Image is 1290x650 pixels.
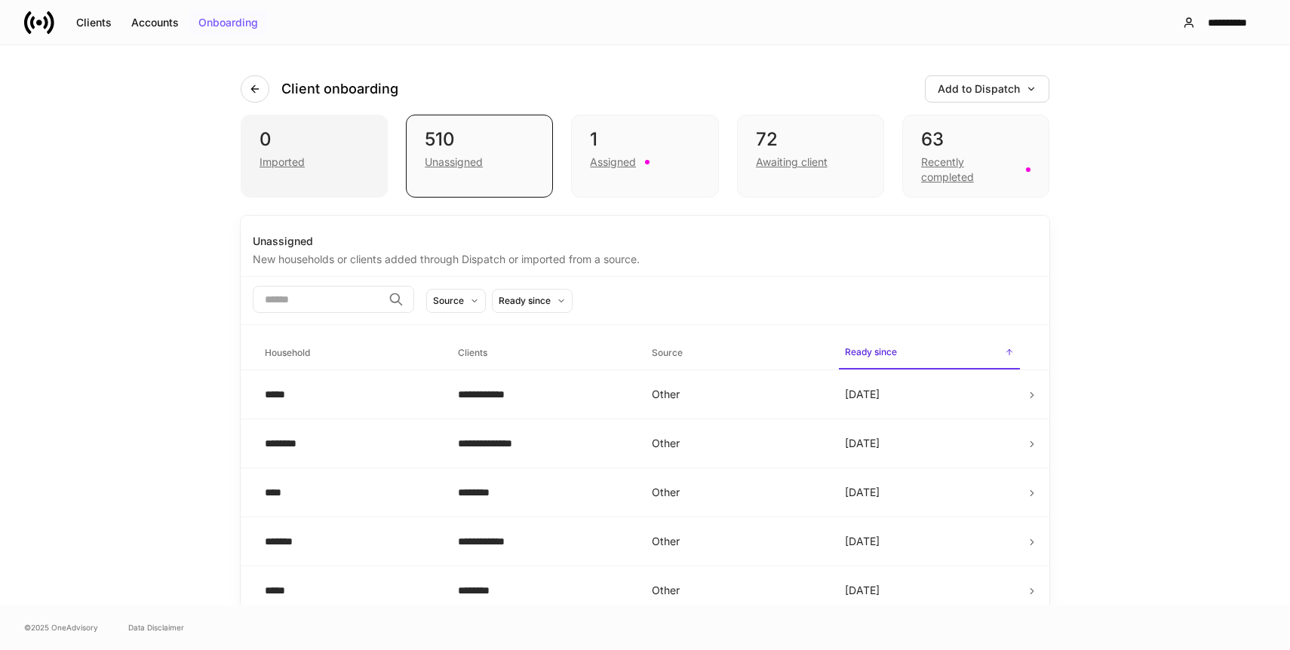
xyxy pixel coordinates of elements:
[737,115,884,198] div: 72Awaiting client
[265,345,310,360] h6: Household
[640,517,833,566] td: Other
[938,84,1037,94] div: Add to Dispatch
[253,249,1037,267] div: New households or clients added through Dispatch or imported from a source.
[902,115,1049,198] div: 63Recently completed
[925,75,1049,103] button: Add to Dispatch
[845,583,880,598] p: [DATE]
[571,115,718,198] div: 1Assigned
[128,621,184,633] a: Data Disclaimer
[24,621,98,633] span: © 2025 OneAdvisory
[121,11,189,35] button: Accounts
[590,127,699,152] div: 1
[845,387,880,402] p: [DATE]
[640,370,833,419] td: Other
[425,127,534,152] div: 510
[756,155,828,170] div: Awaiting client
[189,11,268,35] button: Onboarding
[131,17,179,28] div: Accounts
[406,115,553,198] div: 510Unassigned
[260,155,305,170] div: Imported
[76,17,112,28] div: Clients
[845,345,897,359] h6: Ready since
[756,127,865,152] div: 72
[499,293,551,308] div: Ready since
[433,293,464,308] div: Source
[640,566,833,615] td: Other
[260,127,369,152] div: 0
[198,17,258,28] div: Onboarding
[921,155,1017,185] div: Recently completed
[652,345,683,360] h6: Source
[458,345,487,360] h6: Clients
[452,338,633,369] span: Clients
[259,338,440,369] span: Household
[425,155,483,170] div: Unassigned
[640,468,833,517] td: Other
[590,155,636,170] div: Assigned
[921,127,1030,152] div: 63
[845,436,880,451] p: [DATE]
[839,337,1020,369] span: Ready since
[426,289,486,313] button: Source
[845,534,880,549] p: [DATE]
[66,11,121,35] button: Clients
[492,289,573,313] button: Ready since
[845,485,880,500] p: [DATE]
[281,80,398,98] h4: Client onboarding
[646,338,827,369] span: Source
[253,234,1037,249] div: Unassigned
[640,419,833,468] td: Other
[241,115,388,198] div: 0Imported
